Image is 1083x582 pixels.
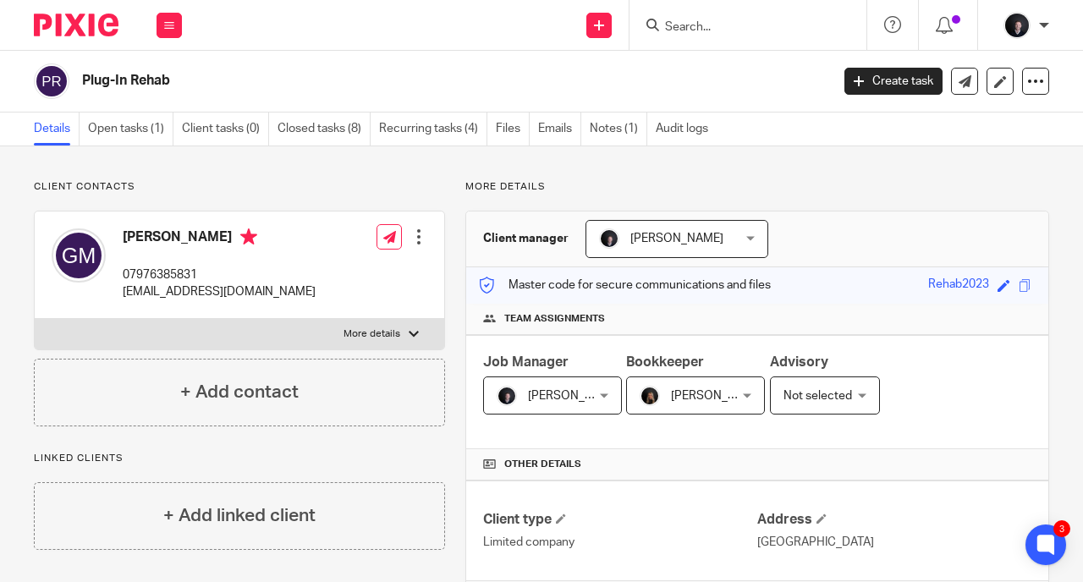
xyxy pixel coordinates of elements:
[123,266,316,283] p: 07976385831
[928,276,989,295] div: Rehab2023
[1003,12,1031,39] img: 455A2509.jpg
[504,458,581,471] span: Other details
[757,534,1031,551] p: [GEOGRAPHIC_DATA]
[599,228,619,249] img: 455A2509.jpg
[34,113,80,145] a: Details
[844,68,943,95] a: Create task
[34,63,69,99] img: svg%3E
[483,230,569,247] h3: Client manager
[504,312,605,326] span: Team assignments
[182,113,269,145] a: Client tasks (0)
[344,327,400,341] p: More details
[34,452,445,465] p: Linked clients
[770,355,828,369] span: Advisory
[630,233,723,244] span: [PERSON_NAME]
[528,390,621,402] span: [PERSON_NAME]
[52,228,106,283] img: svg%3E
[783,390,852,402] span: Not selected
[465,180,1049,194] p: More details
[663,20,816,36] input: Search
[180,379,299,405] h4: + Add contact
[483,355,569,369] span: Job Manager
[123,228,316,250] h4: [PERSON_NAME]
[240,228,257,245] i: Primary
[34,180,445,194] p: Client contacts
[163,502,316,529] h4: + Add linked client
[483,511,757,529] h4: Client type
[640,386,660,406] img: 455A9867.jpg
[757,511,1031,529] h4: Address
[34,14,118,36] img: Pixie
[497,386,517,406] img: 455A2509.jpg
[379,113,487,145] a: Recurring tasks (4)
[479,277,771,294] p: Master code for secure communications and files
[626,355,704,369] span: Bookkeeper
[82,72,672,90] h2: Plug-In Rehab
[590,113,647,145] a: Notes (1)
[278,113,371,145] a: Closed tasks (8)
[656,113,717,145] a: Audit logs
[88,113,173,145] a: Open tasks (1)
[496,113,530,145] a: Files
[123,283,316,300] p: [EMAIL_ADDRESS][DOMAIN_NAME]
[538,113,581,145] a: Emails
[483,534,757,551] p: Limited company
[671,390,764,402] span: [PERSON_NAME]
[1053,520,1070,537] div: 3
